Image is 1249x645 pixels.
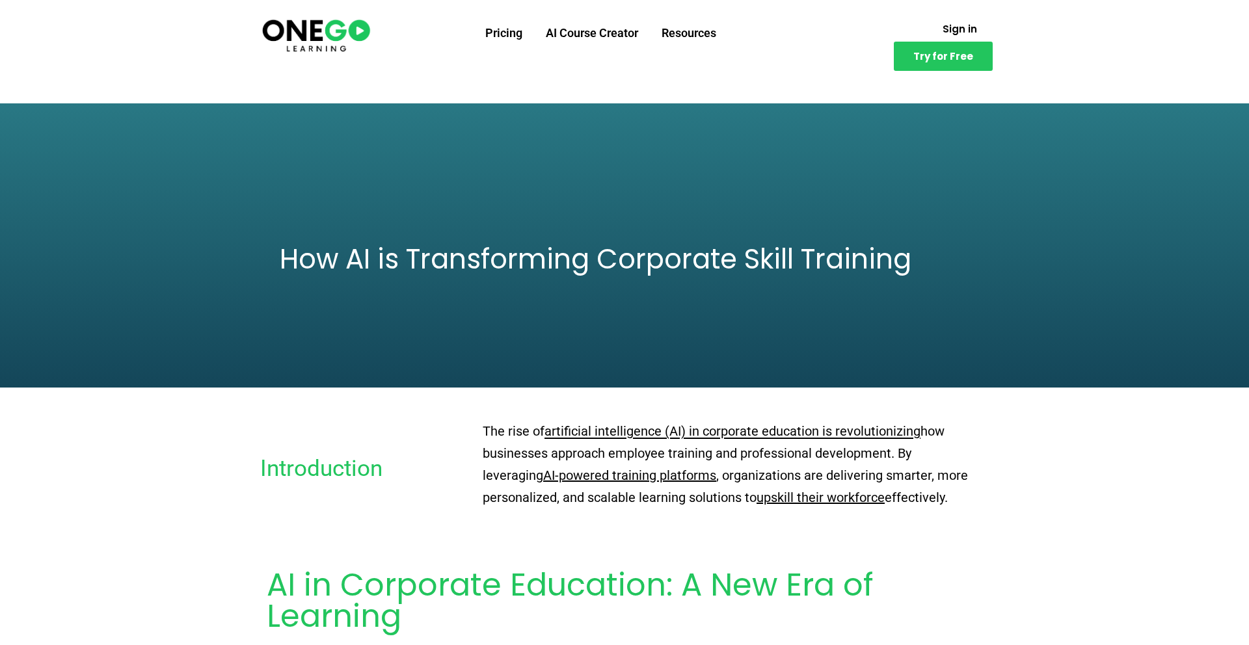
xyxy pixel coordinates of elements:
a: upskill their workforce [757,490,885,505]
a: Try for Free [894,42,993,71]
h2: Introduction [260,457,470,480]
a: Resources [650,16,728,50]
a: artificial intelligence (AI) in corporate education is revolutionizing [544,423,920,439]
h2: AI in Corporate Education: A New Era of Learning [267,570,982,632]
span: The rise of how businesses approach employee training and professional development. By leveraging... [483,423,968,505]
a: Pricing [474,16,534,50]
a: Sign in [927,16,993,42]
a: AI Course Creator [534,16,650,50]
span: Sign in [943,24,977,34]
span: Try for Free [913,51,973,61]
a: AI-powered training platforms [543,467,716,483]
h1: How AI is Transforming Corporate Skill Training [280,246,969,273]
